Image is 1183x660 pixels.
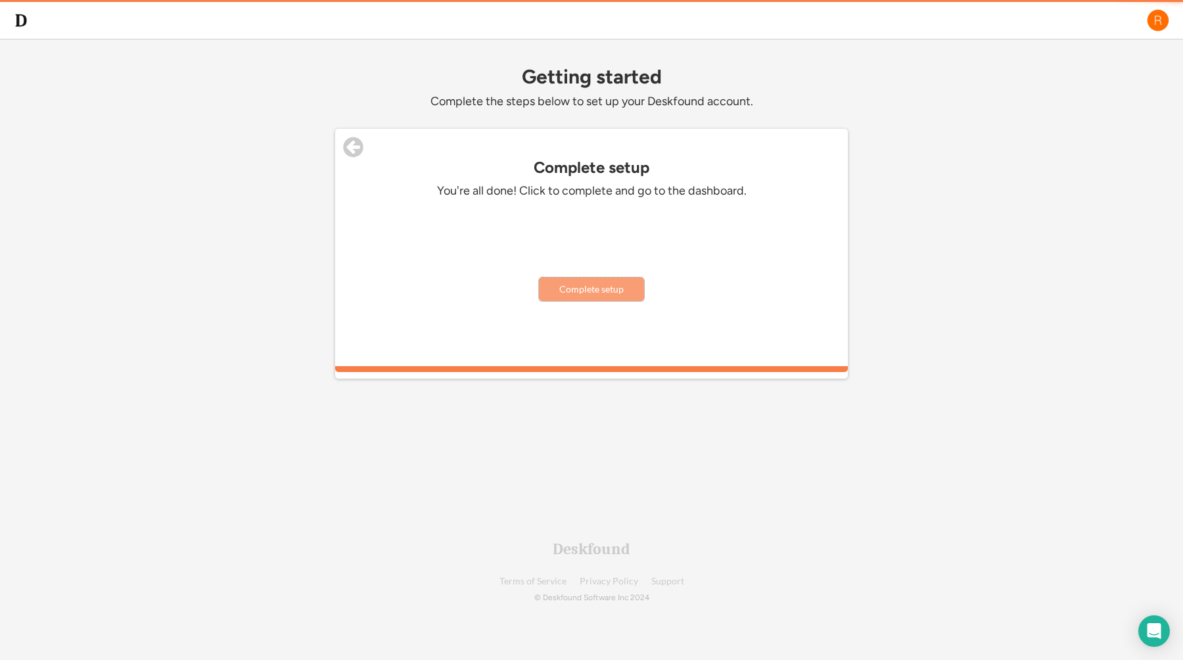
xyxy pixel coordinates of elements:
a: Support [651,577,684,586]
div: Complete the steps below to set up your Deskfound account. [335,94,848,109]
button: Complete setup [539,277,644,301]
div: Deskfound [553,541,630,557]
div: Open Intercom Messenger [1138,615,1170,647]
div: Complete setup [335,158,848,177]
img: d-whitebg.png [13,12,29,28]
div: You're all done! Click to complete and go to the dashboard. [394,183,789,199]
img: R.png [1146,9,1170,32]
a: Terms of Service [499,577,567,586]
a: Privacy Policy [580,577,638,586]
div: 100% [338,366,845,372]
div: Getting started [335,66,848,87]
